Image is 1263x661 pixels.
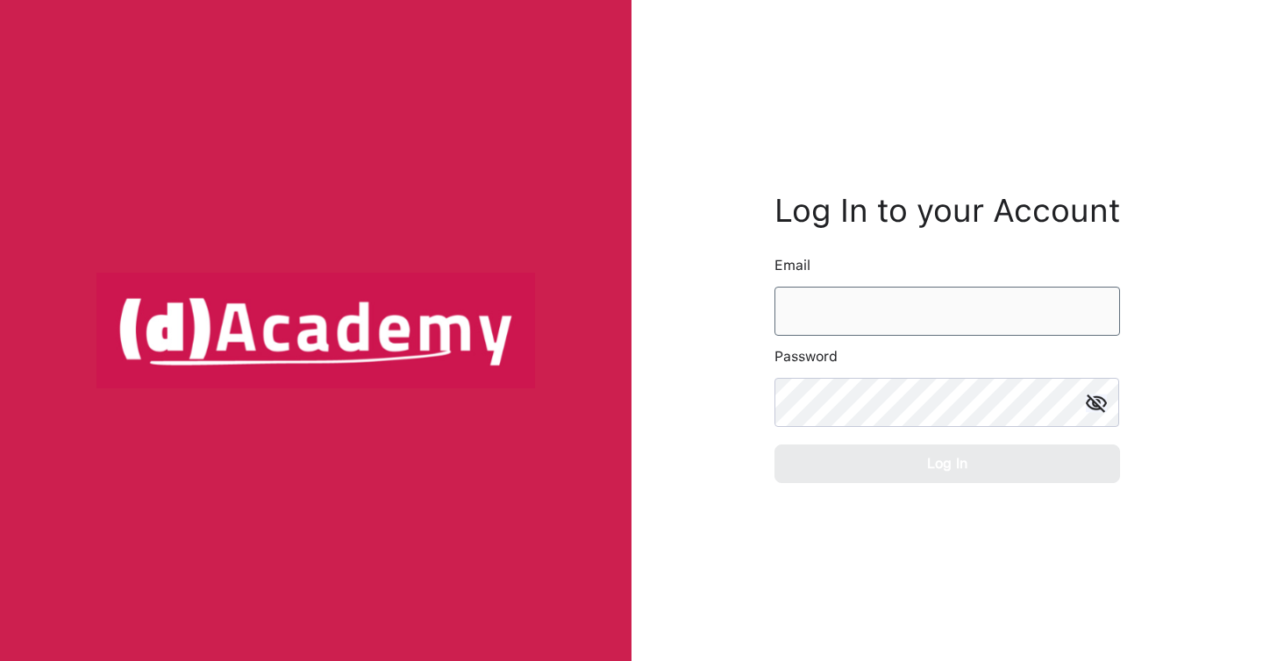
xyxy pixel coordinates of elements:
[96,273,535,388] img: logo
[1086,394,1107,412] img: icon
[774,444,1120,483] button: Log In
[774,253,810,278] label: Email
[774,196,1120,225] h3: Log In to your Account
[774,345,838,369] label: Password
